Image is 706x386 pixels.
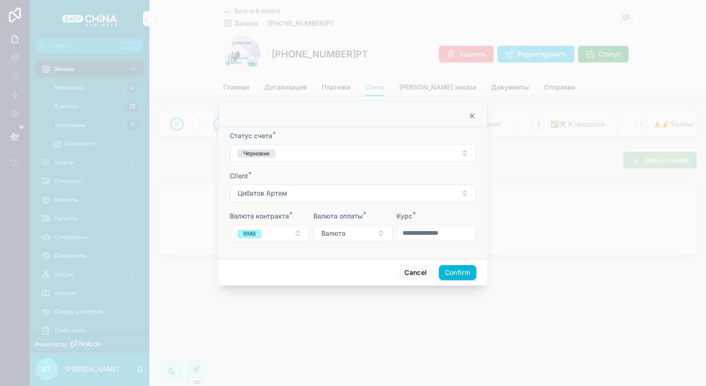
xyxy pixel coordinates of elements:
[313,212,363,220] span: Валюта оплаты
[321,229,346,238] span: Валюта
[230,184,476,202] button: Select Button
[238,189,287,198] span: Цибатов Артем
[230,132,272,140] span: Статус счета
[243,149,270,158] div: Черновик
[439,265,476,280] button: Confirm
[230,172,248,180] span: Client
[396,212,412,220] span: Курс
[230,212,289,220] span: Валюта контракта
[230,144,476,162] button: Select Button
[313,225,393,242] button: Select Button
[398,265,433,280] button: Cancel
[230,225,310,242] button: Select Button
[243,230,256,238] div: RMB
